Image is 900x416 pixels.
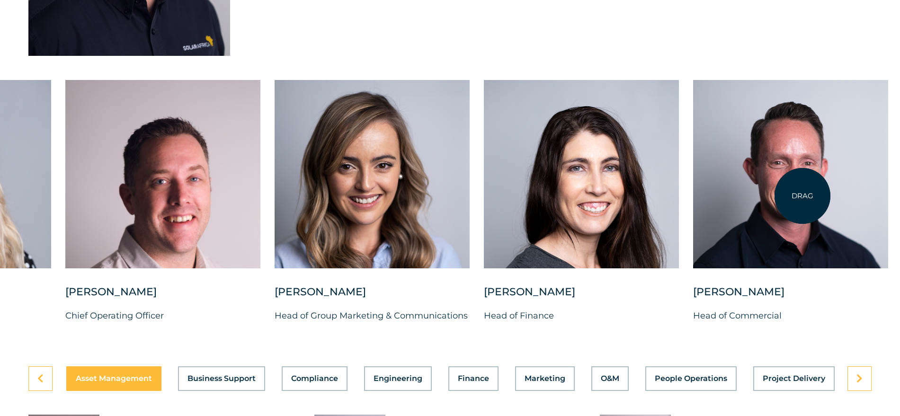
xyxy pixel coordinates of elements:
p: Head of Commercial [693,309,888,323]
div: [PERSON_NAME] [65,285,260,309]
div: [PERSON_NAME] [693,285,888,309]
span: Engineering [374,375,422,382]
span: O&M [601,375,619,382]
span: Finance [458,375,489,382]
p: Head of Group Marketing & Communications [275,309,470,323]
span: Marketing [525,375,565,382]
span: Business Support [187,375,256,382]
span: Compliance [291,375,338,382]
div: [PERSON_NAME] [484,285,679,309]
span: Project Delivery [763,375,825,382]
p: Head of Finance [484,309,679,323]
span: Asset Management [76,375,152,382]
p: Chief Operating Officer [65,309,260,323]
div: [PERSON_NAME] [275,285,470,309]
span: People Operations [655,375,727,382]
